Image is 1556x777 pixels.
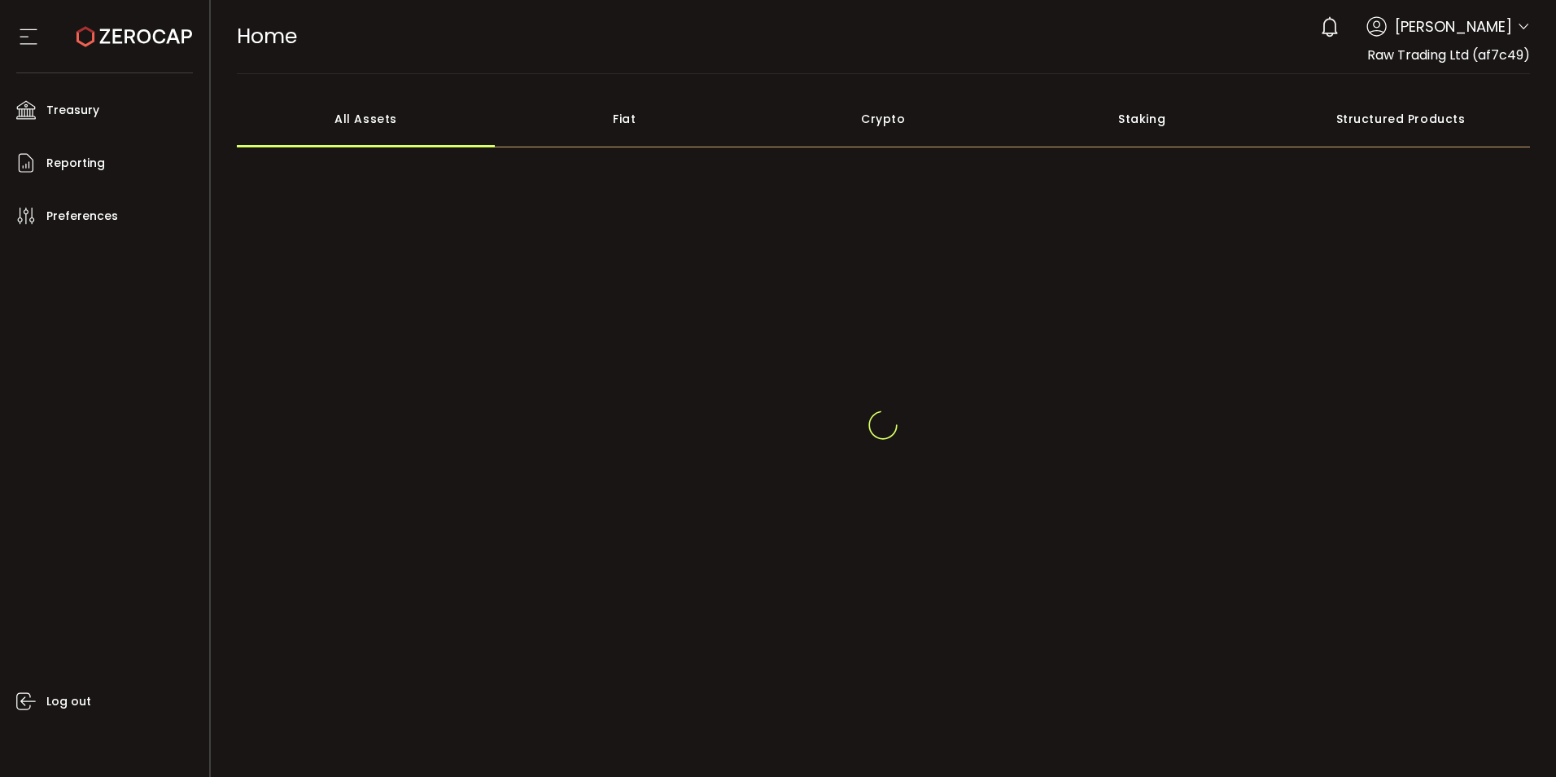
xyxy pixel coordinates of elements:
[46,151,105,175] span: Reporting
[46,204,118,228] span: Preferences
[46,690,91,713] span: Log out
[237,90,496,147] div: All Assets
[1367,46,1530,64] span: Raw Trading Ltd (af7c49)
[495,90,754,147] div: Fiat
[1012,90,1271,147] div: Staking
[46,99,99,122] span: Treasury
[1271,90,1530,147] div: Structured Products
[1395,15,1512,37] span: [PERSON_NAME]
[754,90,1012,147] div: Crypto
[237,22,297,50] span: Home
